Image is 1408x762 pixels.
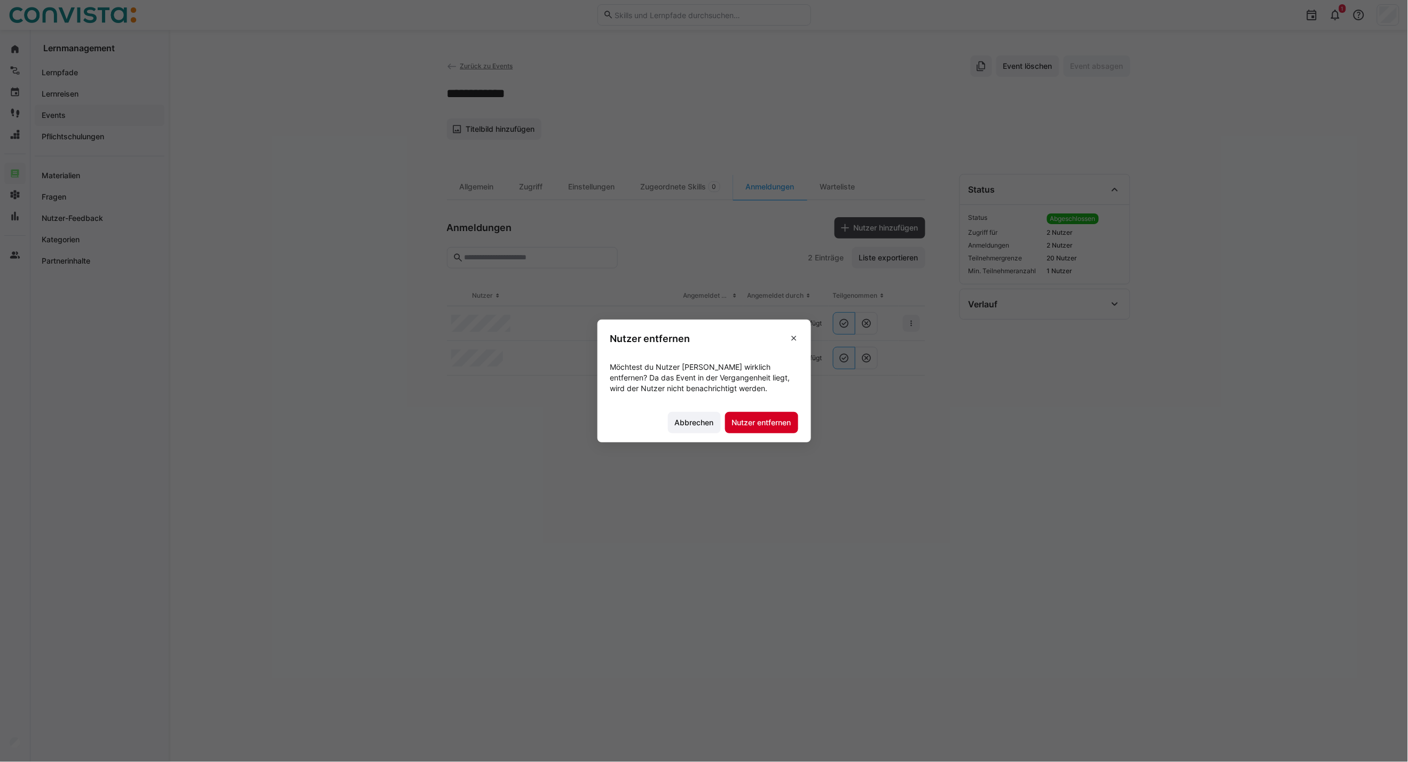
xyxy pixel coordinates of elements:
span: Nutzer entfernen [730,417,793,428]
p: Möchtest du Nutzer [PERSON_NAME] wirklich entfernen? Da das Event in der Vergangenheit liegt, wir... [610,362,798,394]
button: Abbrechen [668,412,721,433]
h3: Nutzer entfernen [610,332,690,345]
button: Nutzer entfernen [725,412,798,433]
span: Abbrechen [673,417,715,428]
